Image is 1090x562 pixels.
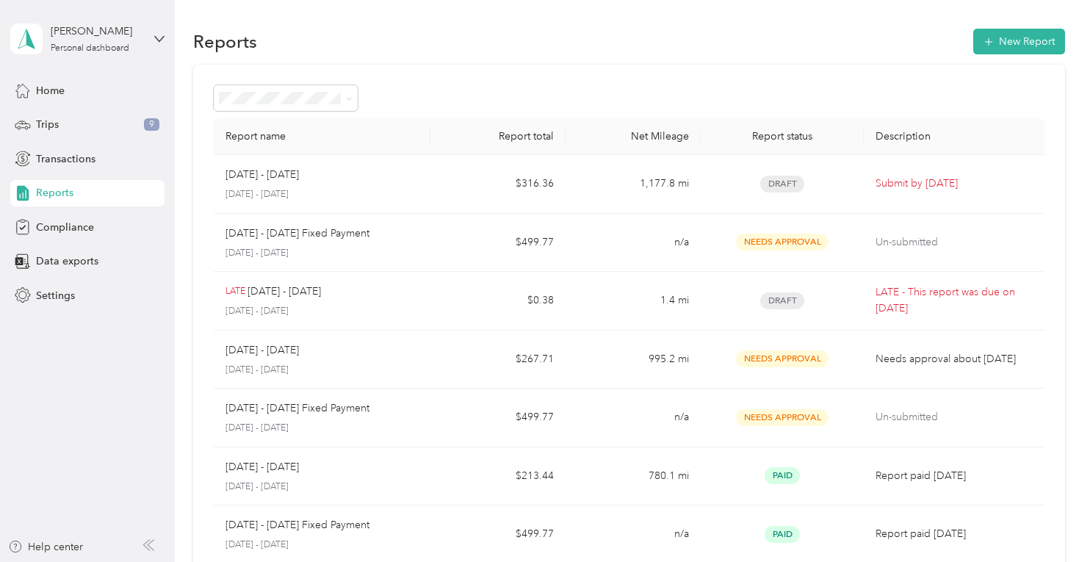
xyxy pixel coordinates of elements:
[566,272,701,331] td: 1.4 mi
[36,220,94,235] span: Compliance
[765,526,800,543] span: Paid
[144,118,159,132] span: 9
[193,34,257,49] h1: Reports
[864,118,1044,155] th: Description
[225,422,419,435] p: [DATE] - [DATE]
[566,447,701,506] td: 780.1 mi
[225,342,299,359] p: [DATE] - [DATE]
[225,364,419,377] p: [DATE] - [DATE]
[1008,480,1090,562] iframe: Everlance-gr Chat Button Frame
[430,155,566,214] td: $316.36
[736,409,829,426] span: Needs Approval
[225,517,369,533] p: [DATE] - [DATE] Fixed Payment
[566,155,701,214] td: 1,177.8 mi
[765,467,800,484] span: Paid
[248,284,321,300] p: [DATE] - [DATE]
[876,409,1033,425] p: Un-submitted
[214,118,430,155] th: Report name
[566,389,701,447] td: n/a
[712,130,851,143] div: Report status
[430,118,566,155] th: Report total
[225,305,419,318] p: [DATE] - [DATE]
[51,44,129,53] div: Personal dashboard
[36,185,73,201] span: Reports
[225,459,299,475] p: [DATE] - [DATE]
[876,468,1033,484] p: Report paid [DATE]
[430,272,566,331] td: $0.38
[430,331,566,389] td: $267.71
[36,117,59,132] span: Trips
[225,167,299,183] p: [DATE] - [DATE]
[36,83,65,98] span: Home
[36,151,95,167] span: Transactions
[430,389,566,447] td: $499.77
[736,234,829,251] span: Needs Approval
[760,176,804,192] span: Draft
[430,214,566,273] td: $499.77
[736,350,829,367] span: Needs Approval
[876,284,1033,317] p: LATE - This report was due on [DATE]
[225,285,245,298] p: LATE
[36,253,98,269] span: Data exports
[876,176,1033,192] p: Submit by [DATE]
[225,247,419,260] p: [DATE] - [DATE]
[51,24,142,39] div: [PERSON_NAME]
[225,538,419,552] p: [DATE] - [DATE]
[225,226,369,242] p: [DATE] - [DATE] Fixed Payment
[36,288,75,303] span: Settings
[876,351,1033,367] p: Needs approval about [DATE]
[225,188,419,201] p: [DATE] - [DATE]
[566,118,701,155] th: Net Mileage
[760,292,804,309] span: Draft
[225,480,419,494] p: [DATE] - [DATE]
[876,526,1033,542] p: Report paid [DATE]
[8,539,83,555] button: Help center
[876,234,1033,251] p: Un-submitted
[430,447,566,506] td: $213.44
[225,400,369,417] p: [DATE] - [DATE] Fixed Payment
[566,331,701,389] td: 995.2 mi
[973,29,1065,54] button: New Report
[566,214,701,273] td: n/a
